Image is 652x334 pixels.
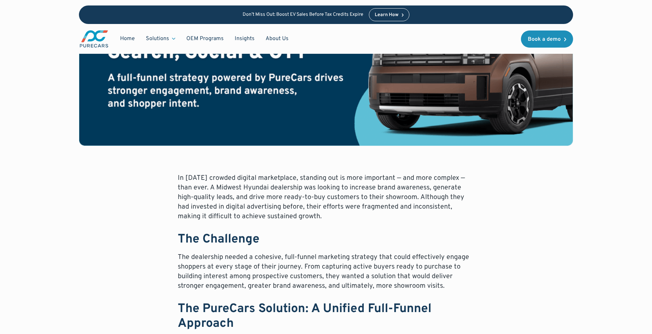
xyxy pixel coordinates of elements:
p: The dealership needed a cohesive, full-funnel marketing strategy that could effectively engage sh... [178,252,474,291]
div: Learn How [375,13,398,17]
div: Solutions [140,32,181,45]
a: main [79,29,109,48]
strong: The Challenge [178,232,259,247]
strong: The PureCars Solution: A Unified Full-Funnel Approach [178,301,431,332]
div: Solutions [146,35,169,42]
a: Home [115,32,140,45]
a: Learn How [369,8,410,21]
img: purecars logo [79,29,109,48]
a: OEM Programs [181,32,229,45]
p: Don’t Miss Out: Boost EV Sales Before Tax Credits Expire [243,12,363,18]
a: Insights [229,32,260,45]
div: Book a demo [528,37,561,42]
a: Book a demo [521,30,573,48]
a: About Us [260,32,294,45]
p: In [DATE] crowded digital marketplace, standing out is more important — and more complex — than e... [178,173,474,221]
